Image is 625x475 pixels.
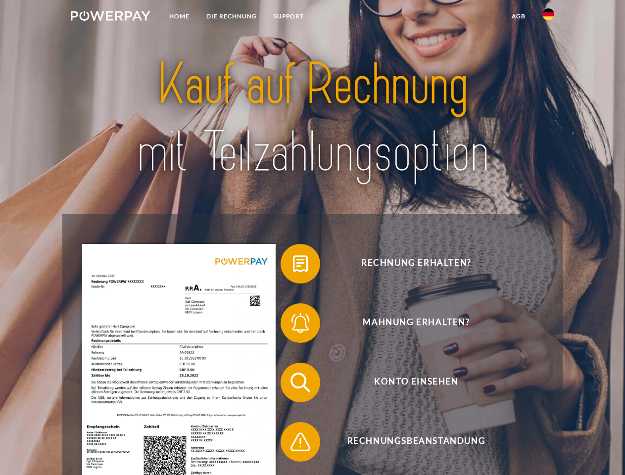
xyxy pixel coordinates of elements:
button: Konto einsehen [281,363,538,402]
img: title-powerpay_de.svg [95,47,530,190]
span: Mahnung erhalten? [295,303,537,343]
a: Home [161,7,198,25]
img: logo-powerpay-white.svg [71,11,150,21]
button: Rechnung erhalten? [281,244,538,284]
img: qb_bill.svg [288,251,313,276]
a: agb [503,7,534,25]
button: Mahnung erhalten? [281,303,538,343]
span: Rechnung erhalten? [295,244,537,284]
a: DIE RECHNUNG [198,7,265,25]
span: Rechnungsbeanstandung [295,422,537,462]
button: Rechnungsbeanstandung [281,422,538,462]
img: qb_search.svg [288,370,313,395]
img: qb_warning.svg [288,429,313,454]
a: SUPPORT [265,7,312,25]
img: qb_bell.svg [288,311,313,335]
img: de [542,8,554,20]
span: Konto einsehen [295,363,537,402]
